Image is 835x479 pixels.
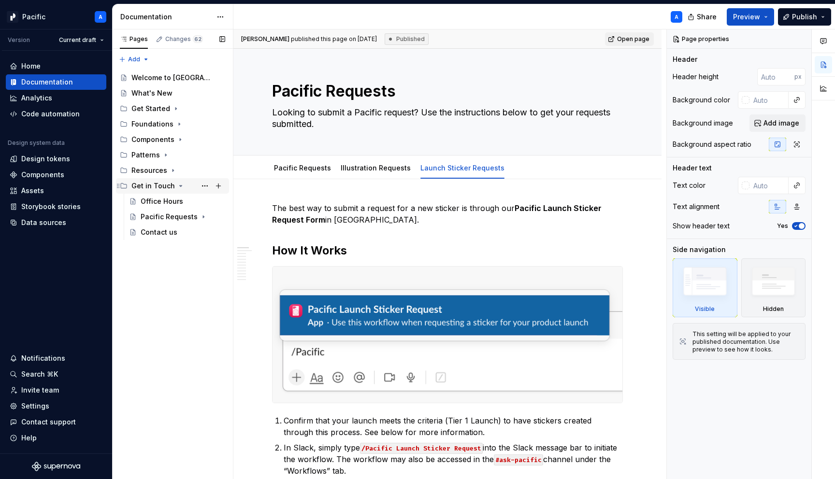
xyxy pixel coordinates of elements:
[673,95,730,105] div: Background color
[617,35,649,43] span: Open page
[116,147,229,163] div: Patterns
[120,12,212,22] div: Documentation
[21,77,73,87] div: Documentation
[6,199,106,214] a: Storybook stories
[125,225,229,240] a: Contact us
[8,139,65,147] div: Design system data
[131,181,175,191] div: Get in Touch
[6,74,106,90] a: Documentation
[21,353,65,363] div: Notifications
[116,132,229,147] div: Components
[116,53,152,66] button: Add
[8,36,30,44] div: Version
[59,36,96,44] span: Current draft
[673,72,719,82] div: Header height
[21,401,49,411] div: Settings
[675,13,678,21] div: A
[193,35,203,43] span: 62
[420,164,504,172] a: Launch Sticker Requests
[6,398,106,414] a: Settings
[385,33,429,45] div: Published
[2,6,110,27] button: PacificA
[341,164,411,172] a: Illustration Requests
[116,70,229,85] a: Welcome to [GEOGRAPHIC_DATA]
[741,258,806,317] div: Hidden
[733,12,760,22] span: Preview
[683,8,723,26] button: Share
[21,202,81,211] div: Storybook stories
[6,215,106,230] a: Data sources
[120,35,148,43] div: Pages
[749,114,806,132] button: Add image
[494,454,543,465] code: #ask-pacific
[272,243,623,258] h2: How It Works
[673,181,705,190] div: Text color
[7,11,18,23] img: 8d0dbd7b-a897-4c39-8ca0-62fbda938e11.png
[272,202,623,225] p: The best way to submit a request for a new sticker is through our in [GEOGRAPHIC_DATA].
[6,183,106,198] a: Assets
[21,433,37,443] div: Help
[695,305,715,313] div: Visible
[116,70,229,240] div: Page tree
[116,116,229,132] div: Foundations
[21,218,66,227] div: Data sources
[116,178,229,194] div: Get in Touch
[21,369,58,379] div: Search ⌘K
[6,106,106,122] a: Code automation
[6,366,106,382] button: Search ⌘K
[270,157,335,178] div: Pacific Requests
[21,154,70,164] div: Design tokens
[6,151,106,167] a: Design tokens
[673,221,730,231] div: Show header text
[21,93,52,103] div: Analytics
[673,140,751,149] div: Background aspect ratio
[6,90,106,106] a: Analytics
[131,119,173,129] div: Foundations
[141,212,198,222] div: Pacific Requests
[673,163,712,173] div: Header text
[116,85,229,101] a: What's New
[125,194,229,209] a: Office Hours
[6,414,106,430] button: Contact support
[6,382,106,398] a: Invite team
[21,186,44,196] div: Assets
[131,166,167,175] div: Resources
[116,101,229,116] div: Get Started
[274,164,331,172] a: Pacific Requests
[337,157,415,178] div: Illustration Requests
[21,170,64,180] div: Components
[605,32,654,46] a: Open page
[673,258,737,317] div: Visible
[794,73,802,81] p: px
[763,305,784,313] div: Hidden
[270,80,621,103] textarea: Pacific Requests
[749,177,789,194] input: Auto
[241,35,377,43] span: published this page on [DATE]
[417,157,508,178] div: Launch Sticker Requests
[284,415,623,438] p: Confirm that your launch meets the criteria (Tier 1 Launch) to have stickers created through this...
[273,267,622,403] img: eb61d030-47a4-4876-8736-0ec6f51b6274.jpg
[792,12,817,22] span: Publish
[125,209,229,225] a: Pacific Requests
[141,197,183,206] div: Office Hours
[128,56,140,63] span: Add
[131,150,160,160] div: Patterns
[360,443,483,454] code: /Pacific Launch Sticker Request
[673,118,733,128] div: Background image
[673,55,697,64] div: Header
[673,245,726,254] div: Side navigation
[165,35,203,43] div: Changes
[778,8,831,26] button: Publish
[32,462,80,471] svg: Supernova Logo
[697,12,717,22] span: Share
[284,442,623,477] p: In Slack, simply type into the Slack message bar to initiate the workflow. The workflow may also ...
[116,163,229,178] div: Resources
[131,88,173,98] div: What's New
[131,135,174,144] div: Components
[673,202,720,211] div: Text alignment
[21,417,76,427] div: Contact support
[241,35,289,42] span: [PERSON_NAME]
[22,12,45,22] div: Pacific
[763,118,799,128] span: Add image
